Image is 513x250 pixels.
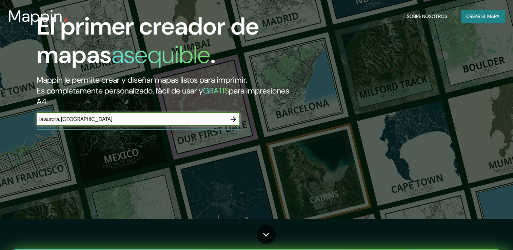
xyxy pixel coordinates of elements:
h1: asequible [112,39,210,70]
img: mappin-pin [63,18,68,23]
h5: GRATIS [203,85,229,96]
button: Sobre nosotros [404,10,450,23]
input: Elige tu lugar favorito [37,115,226,123]
button: Crear el mapa [461,10,505,23]
font: Sobre nosotros [407,12,447,21]
h2: Mappin le permite crear y diseñar mapas listos para imprimir. Es completamente personalizado, fác... [37,75,293,107]
font: Crear el mapa [466,12,499,21]
h3: Mappin [8,7,63,26]
h1: El primer creador de mapas . [37,12,293,75]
